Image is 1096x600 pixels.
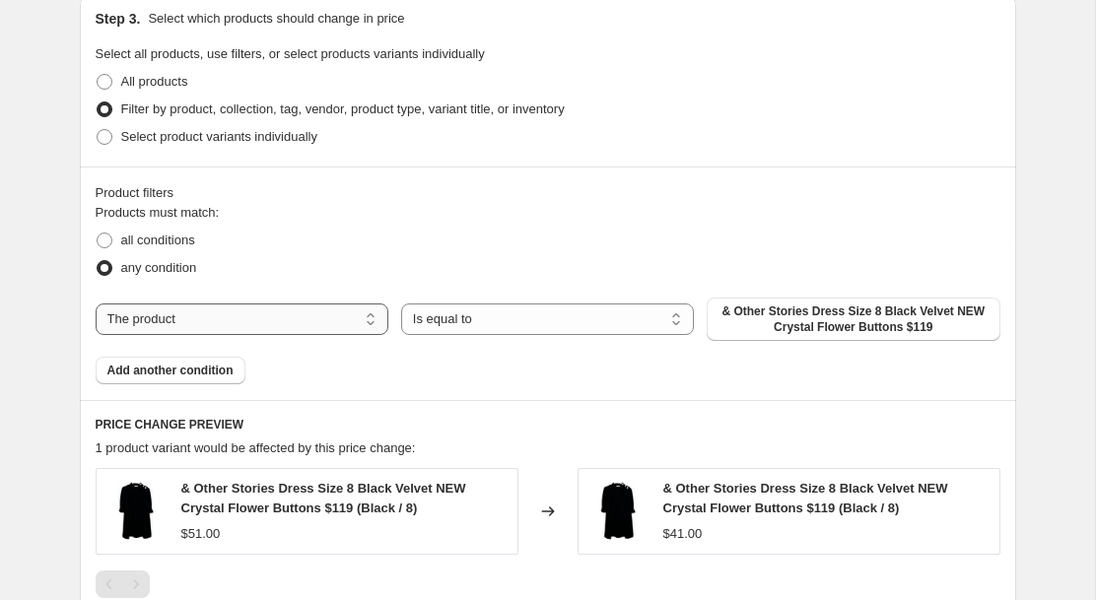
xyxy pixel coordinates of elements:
[181,524,221,544] div: $51.00
[96,183,1000,203] div: Product filters
[96,9,141,29] h2: Step 3.
[663,481,948,515] span: & Other Stories Dress Size 8 Black Velvet NEW Crystal Flower Buttons $119 (Black / 8)
[707,298,999,341] button: & Other Stories Dress Size 8 Black Velvet NEW Crystal Flower Buttons $119
[181,481,466,515] span: & Other Stories Dress Size 8 Black Velvet NEW Crystal Flower Buttons $119 (Black / 8)
[106,482,166,541] img: other-stories-dress-size-8-black-velvet-new-crystal-flower-buttons-119-771183_80x.jpg
[96,417,1000,433] h6: PRICE CHANGE PREVIEW
[96,570,150,598] nav: Pagination
[588,482,648,541] img: other-stories-dress-size-8-black-velvet-new-crystal-flower-buttons-119-771183_80x.jpg
[148,9,404,29] p: Select which products should change in price
[663,524,703,544] div: $41.00
[96,357,245,384] button: Add another condition
[96,440,416,455] span: 1 product variant would be affected by this price change:
[107,363,234,378] span: Add another condition
[121,101,565,116] span: Filter by product, collection, tag, vendor, product type, variant title, or inventory
[121,129,317,144] span: Select product variants individually
[121,233,195,247] span: all conditions
[96,205,220,220] span: Products must match:
[121,74,188,89] span: All products
[121,260,197,275] span: any condition
[96,46,485,61] span: Select all products, use filters, or select products variants individually
[719,303,988,335] span: & Other Stories Dress Size 8 Black Velvet NEW Crystal Flower Buttons $119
